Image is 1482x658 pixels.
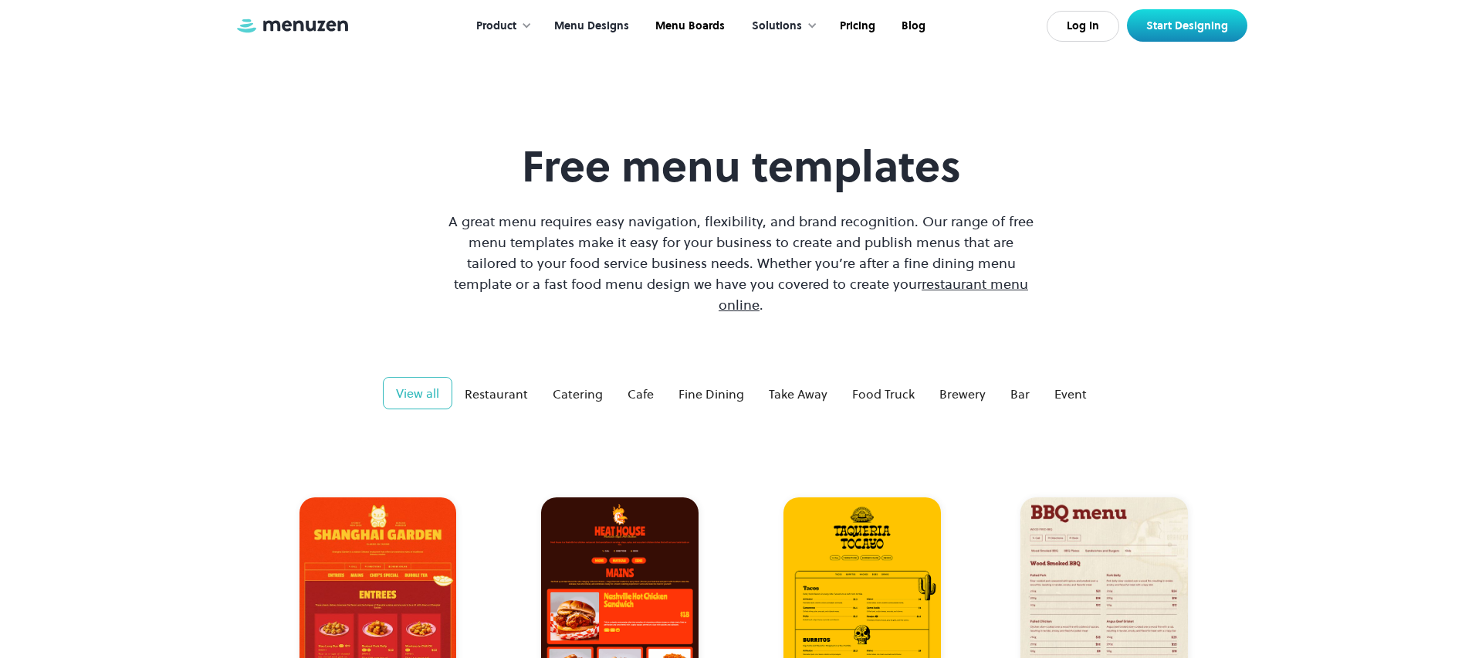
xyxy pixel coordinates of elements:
[476,18,516,35] div: Product
[769,385,827,403] div: Take Away
[1047,11,1119,42] a: Log In
[540,2,641,50] a: Menu Designs
[553,385,603,403] div: Catering
[445,211,1037,315] p: A great menu requires easy navigation, flexibility, and brand recognition. Our range of free menu...
[752,18,802,35] div: Solutions
[628,385,654,403] div: Cafe
[887,2,937,50] a: Blog
[465,385,528,403] div: Restaurant
[641,2,736,50] a: Menu Boards
[678,385,744,403] div: Fine Dining
[852,385,915,403] div: Food Truck
[825,2,887,50] a: Pricing
[396,384,439,402] div: View all
[736,2,825,50] div: Solutions
[1054,385,1087,403] div: Event
[445,141,1037,192] h1: Free menu templates
[939,385,986,403] div: Brewery
[1127,9,1247,42] a: Start Designing
[461,2,540,50] div: Product
[1010,385,1030,403] div: Bar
